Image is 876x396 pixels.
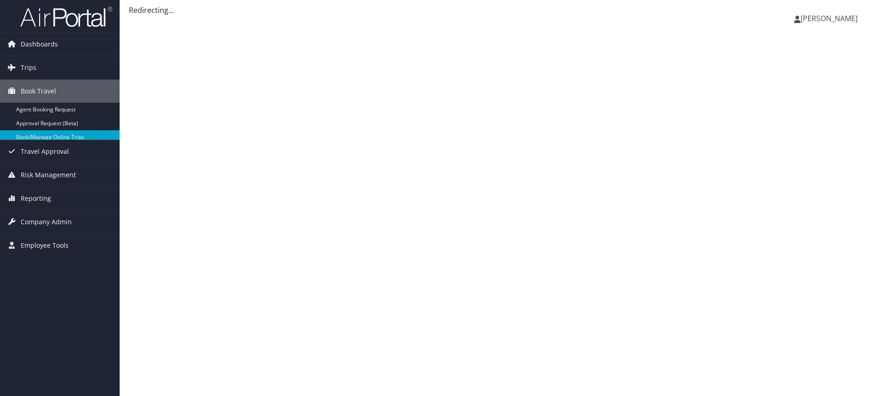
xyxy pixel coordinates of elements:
[21,187,51,210] span: Reporting
[21,210,72,233] span: Company Admin
[21,33,58,56] span: Dashboards
[801,13,858,23] span: [PERSON_NAME]
[21,80,56,103] span: Book Travel
[21,163,76,186] span: Risk Management
[21,56,36,79] span: Trips
[129,5,867,16] div: Redirecting...
[21,140,69,163] span: Travel Approval
[20,6,112,28] img: airportal-logo.png
[21,234,69,257] span: Employee Tools
[794,5,867,32] a: [PERSON_NAME]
